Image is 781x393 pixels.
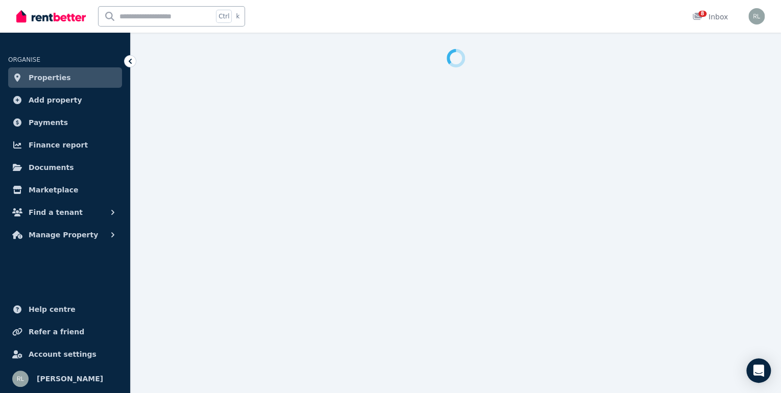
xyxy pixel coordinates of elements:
[8,202,122,223] button: Find a tenant
[37,373,103,385] span: [PERSON_NAME]
[29,303,76,315] span: Help centre
[29,326,84,338] span: Refer a friend
[8,67,122,88] a: Properties
[29,139,88,151] span: Finance report
[8,344,122,364] a: Account settings
[698,11,706,17] span: 8
[692,12,728,22] div: Inbox
[29,71,71,84] span: Properties
[29,348,96,360] span: Account settings
[746,358,771,383] div: Open Intercom Messenger
[236,12,239,20] span: k
[29,206,83,218] span: Find a tenant
[8,56,40,63] span: ORGANISE
[8,135,122,155] a: Finance report
[216,10,232,23] span: Ctrl
[748,8,765,24] img: Renae Lammardo
[8,157,122,178] a: Documents
[8,322,122,342] a: Refer a friend
[29,94,82,106] span: Add property
[29,116,68,129] span: Payments
[8,180,122,200] a: Marketplace
[8,112,122,133] a: Payments
[16,9,86,24] img: RentBetter
[8,299,122,320] a: Help centre
[29,184,78,196] span: Marketplace
[12,371,29,387] img: Renae Lammardo
[29,161,74,174] span: Documents
[8,90,122,110] a: Add property
[29,229,98,241] span: Manage Property
[8,225,122,245] button: Manage Property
